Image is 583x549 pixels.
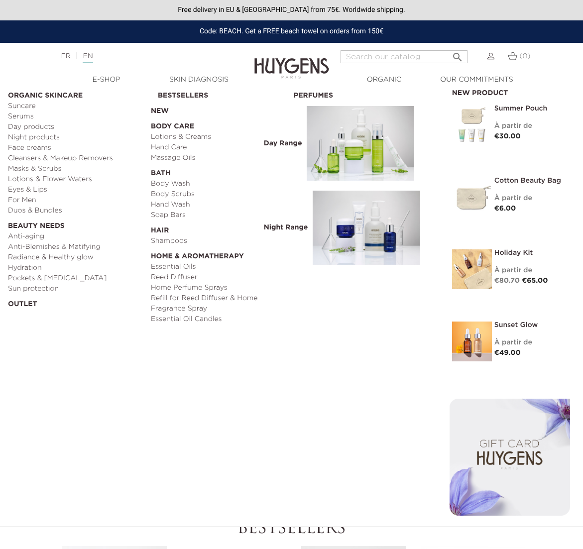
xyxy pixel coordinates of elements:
[8,143,144,153] a: Face creams
[151,246,287,262] a: Home & Aromatherapy
[294,86,430,101] a: Perfumes
[8,111,144,122] a: Serums
[519,53,530,60] span: (0)
[8,263,144,273] a: Hydration
[151,101,287,116] a: New
[60,520,523,539] h2: Bestsellers
[452,322,492,361] img: Sunset Glow
[452,48,464,60] i: 
[452,249,492,289] img: Holiday kit
[494,177,568,184] a: Cotton Beauty Bag
[8,164,144,174] a: Masks & Scrubs
[61,53,71,60] a: FR
[151,163,287,179] a: Bath
[151,272,287,283] a: Reed Diffuser
[494,193,568,204] div: À partir de
[452,105,492,145] img: Summer pouch
[151,210,287,220] a: Soap Bars
[151,236,287,246] a: Shampoos
[151,314,287,325] a: Essential Oil Candles
[151,179,287,189] a: Body Wash
[449,47,466,61] button: 
[151,293,287,314] a: Refill for Reed Diffuser & Home Fragrance Spray
[494,121,568,131] div: À partir de
[307,106,414,181] img: routine_jour_banner.jpg
[494,249,568,256] a: Holiday Kit
[8,216,144,231] a: Beauty needs
[494,105,568,112] a: Summer pouch
[158,86,287,101] a: Bestsellers
[522,277,548,284] span: €65.00
[294,186,430,270] a: Night Range
[452,86,568,98] h2: New product
[8,206,144,216] a: Duos & Bundles
[151,116,287,132] a: Body Care
[83,53,93,63] a: EN
[494,322,568,329] a: Sunset Glow
[8,242,144,252] a: Anti-Blemishes & Matifying
[151,220,287,236] a: Hair
[494,337,568,348] div: À partir de
[294,101,430,186] a: Day Range
[261,223,311,232] span: Night Range
[8,284,144,294] a: Sun protection
[8,185,144,195] a: Eyes & Lips
[8,231,144,242] a: Anti-aging
[494,133,521,140] span: €30.00
[151,200,287,210] a: Hand Wash
[254,42,329,80] img: Huygens
[151,132,287,142] a: Lotions & Creams
[151,189,287,200] a: Body Scrubs
[450,399,570,516] img: gift-card-en1.png
[151,153,287,163] a: Massage Oils
[60,75,153,85] a: E-Shop
[8,273,144,284] a: Pockets & [MEDICAL_DATA]
[341,50,467,63] input: Search
[8,174,144,185] a: Lotions & Flower Waters
[8,86,144,101] a: Organic Skincare
[8,101,144,111] a: Suncare
[338,75,431,96] a: Organic Apothecary
[8,132,144,143] a: Night products
[8,294,144,310] a: OUTLET
[313,191,420,265] img: routine_nuit_banner.jpg
[56,50,235,62] div: |
[8,153,144,164] a: Cleansers & Makeup Removers
[8,195,144,206] a: For Men
[8,252,144,263] a: Radiance & Healthy glow
[153,75,245,85] a: Skin Diagnosis
[494,349,521,356] span: €49.00
[151,262,287,272] a: Essential Oils
[494,277,520,284] span: €80.70
[261,139,305,148] span: Day Range
[452,177,492,217] img: Cotton Beauty Bag
[151,283,287,293] a: Home Perfume Sprays
[494,205,516,212] span: €6.00
[151,142,287,153] a: Hand Care
[8,122,144,132] a: Day products
[494,265,568,276] div: À partir de
[431,75,523,85] a: Our commitments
